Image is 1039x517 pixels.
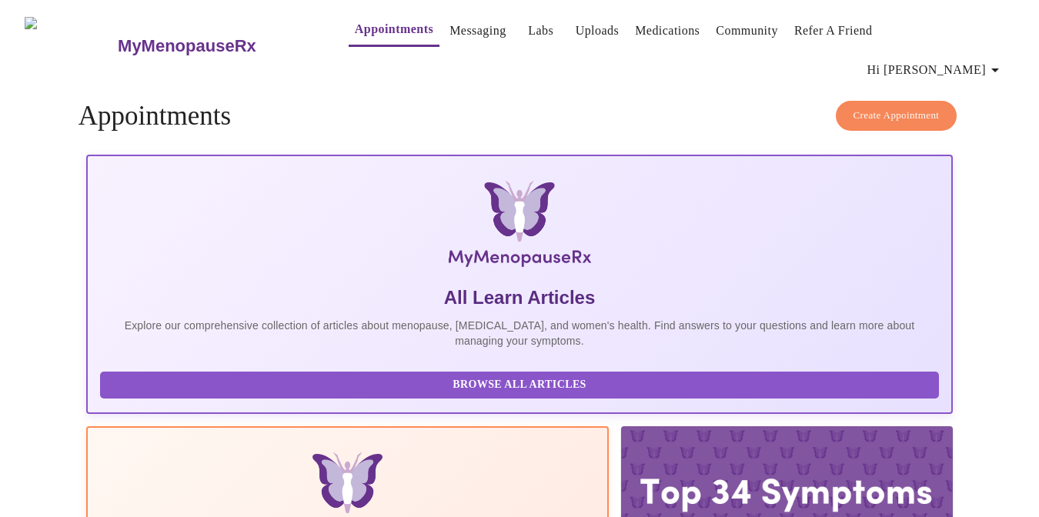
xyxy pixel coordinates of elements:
a: Messaging [449,20,506,42]
a: Labs [528,20,553,42]
a: Browse All Articles [100,377,944,390]
a: MyMenopauseRx [116,19,318,73]
a: Appointments [355,18,433,40]
button: Labs [516,15,566,46]
img: MyMenopauseRx Logo [230,181,809,273]
button: Refer a Friend [788,15,879,46]
h5: All Learn Articles [100,285,940,310]
span: Browse All Articles [115,375,924,395]
button: Uploads [570,15,626,46]
button: Medications [629,15,706,46]
a: Community [716,20,778,42]
span: Hi [PERSON_NAME] [867,59,1004,81]
a: Medications [635,20,700,42]
img: MyMenopauseRx Logo [25,17,116,75]
button: Community [710,15,784,46]
button: Appointments [349,14,439,47]
h4: Appointments [79,101,961,132]
p: Explore our comprehensive collection of articles about menopause, [MEDICAL_DATA], and women's hea... [100,318,940,349]
button: Messaging [443,15,512,46]
a: Uploads [576,20,620,42]
button: Create Appointment [836,101,957,131]
h3: MyMenopauseRx [118,36,256,56]
button: Browse All Articles [100,372,940,399]
button: Hi [PERSON_NAME] [861,55,1011,85]
a: Refer a Friend [794,20,873,42]
span: Create Appointment [854,107,940,125]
